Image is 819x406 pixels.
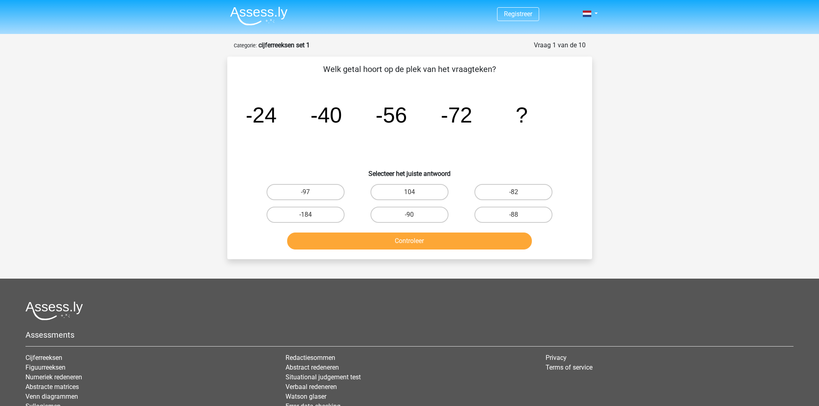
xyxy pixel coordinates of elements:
tspan: -72 [441,103,472,127]
small: Categorie: [234,42,257,49]
a: Figuurreeksen [25,364,66,371]
a: Watson glaser [286,393,326,400]
a: Venn diagrammen [25,393,78,400]
label: -184 [267,207,345,223]
a: Terms of service [546,364,593,371]
a: Redactiesommen [286,354,335,362]
label: 104 [370,184,449,200]
label: -88 [474,207,552,223]
tspan: ? [516,103,528,127]
label: -97 [267,184,345,200]
img: Assessly [230,6,288,25]
tspan: -24 [245,103,277,127]
a: Cijferreeksen [25,354,62,362]
a: Abstracte matrices [25,383,79,391]
a: Numeriek redeneren [25,373,82,381]
tspan: -40 [310,103,342,127]
a: Registreer [504,10,532,18]
a: Abstract redeneren [286,364,339,371]
h6: Selecteer het juiste antwoord [240,163,579,178]
h5: Assessments [25,330,794,340]
a: Verbaal redeneren [286,383,337,391]
img: Assessly logo [25,301,83,320]
button: Controleer [287,233,532,250]
a: Privacy [546,354,567,362]
a: Situational judgement test [286,373,361,381]
strong: cijferreeksen set 1 [258,41,310,49]
div: Vraag 1 van de 10 [534,40,586,50]
p: Welk getal hoort op de plek van het vraagteken? [240,63,579,75]
label: -90 [370,207,449,223]
label: -82 [474,184,552,200]
tspan: -56 [375,103,407,127]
